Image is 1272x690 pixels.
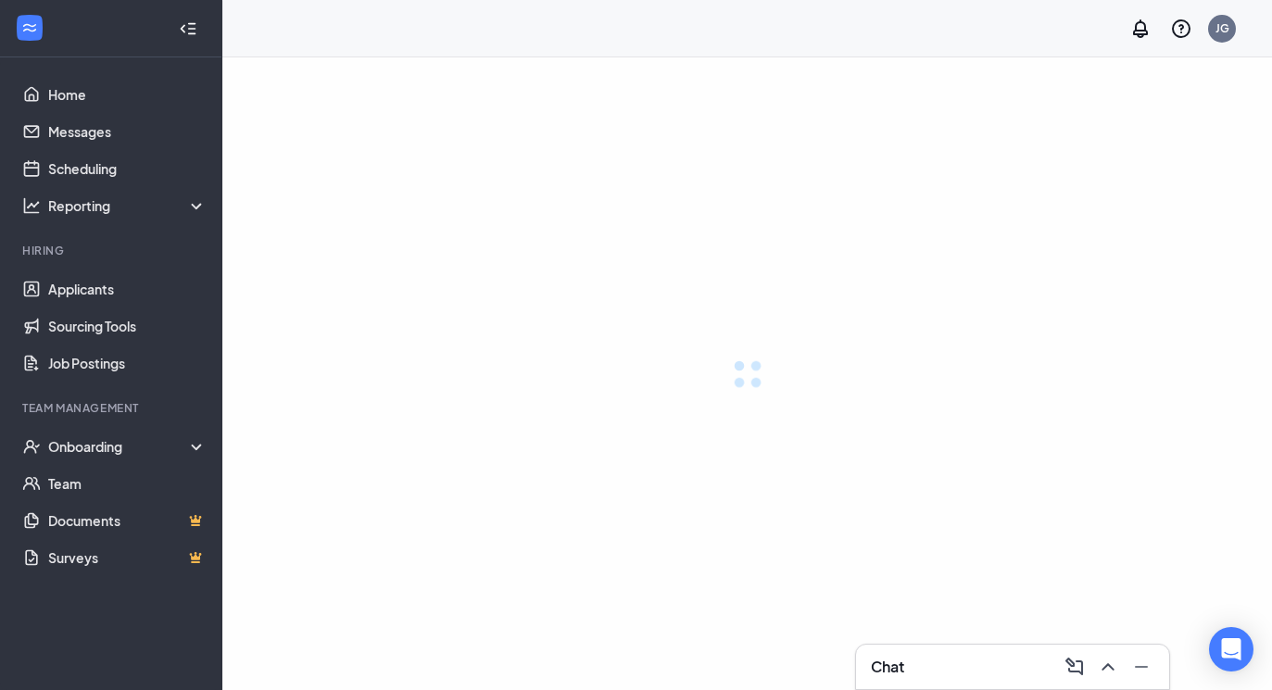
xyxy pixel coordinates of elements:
[48,196,208,215] div: Reporting
[1091,652,1121,682] button: ChevronUp
[22,196,41,215] svg: Analysis
[179,19,197,38] svg: Collapse
[20,19,39,37] svg: WorkstreamLogo
[1125,652,1154,682] button: Minimize
[22,437,41,456] svg: UserCheck
[48,539,207,576] a: SurveysCrown
[1058,652,1088,682] button: ComposeMessage
[1170,18,1192,40] svg: QuestionInfo
[1097,656,1119,678] svg: ChevronUp
[48,437,208,456] div: Onboarding
[48,113,207,150] a: Messages
[1215,20,1229,36] div: JG
[1209,627,1253,671] div: Open Intercom Messenger
[871,657,904,677] h3: Chat
[22,400,203,416] div: Team Management
[48,150,207,187] a: Scheduling
[1129,18,1152,40] svg: Notifications
[48,270,207,307] a: Applicants
[48,465,207,502] a: Team
[1064,656,1086,678] svg: ComposeMessage
[22,243,203,258] div: Hiring
[48,345,207,382] a: Job Postings
[1130,656,1152,678] svg: Minimize
[48,502,207,539] a: DocumentsCrown
[48,307,207,345] a: Sourcing Tools
[48,76,207,113] a: Home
